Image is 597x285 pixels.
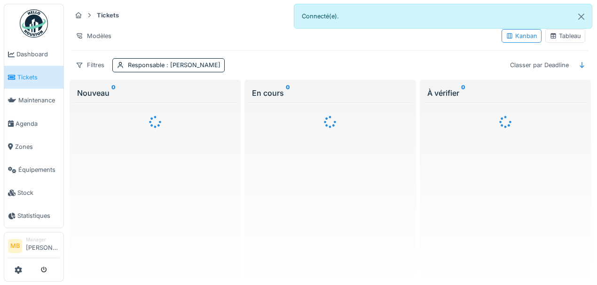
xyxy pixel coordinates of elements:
[4,204,63,227] a: Statistiques
[4,112,63,135] a: Agenda
[93,11,123,20] strong: Tickets
[8,236,60,259] a: MB Manager[PERSON_NAME]
[286,87,290,99] sup: 0
[16,50,60,59] span: Dashboard
[571,4,592,29] button: Close
[252,87,408,99] div: En cours
[8,239,22,253] li: MB
[4,158,63,181] a: Équipements
[18,96,60,105] span: Maintenance
[4,181,63,204] a: Stock
[20,9,48,38] img: Badge_color-CXgf-gQk.svg
[461,87,465,99] sup: 0
[111,87,116,99] sup: 0
[71,58,109,72] div: Filtres
[18,165,60,174] span: Équipements
[506,58,573,72] div: Classer par Deadline
[17,73,60,82] span: Tickets
[550,31,581,40] div: Tableau
[4,89,63,112] a: Maintenance
[16,119,60,128] span: Agenda
[4,135,63,158] a: Zones
[77,87,233,99] div: Nouveau
[4,66,63,89] a: Tickets
[17,211,60,220] span: Statistiques
[506,31,537,40] div: Kanban
[165,62,220,69] span: : [PERSON_NAME]
[4,43,63,66] a: Dashboard
[15,142,60,151] span: Zones
[26,236,60,256] li: [PERSON_NAME]
[26,236,60,243] div: Manager
[427,87,583,99] div: À vérifier
[128,61,220,69] div: Responsable
[17,188,60,197] span: Stock
[71,29,116,43] div: Modèles
[294,4,592,29] div: Connecté(e).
